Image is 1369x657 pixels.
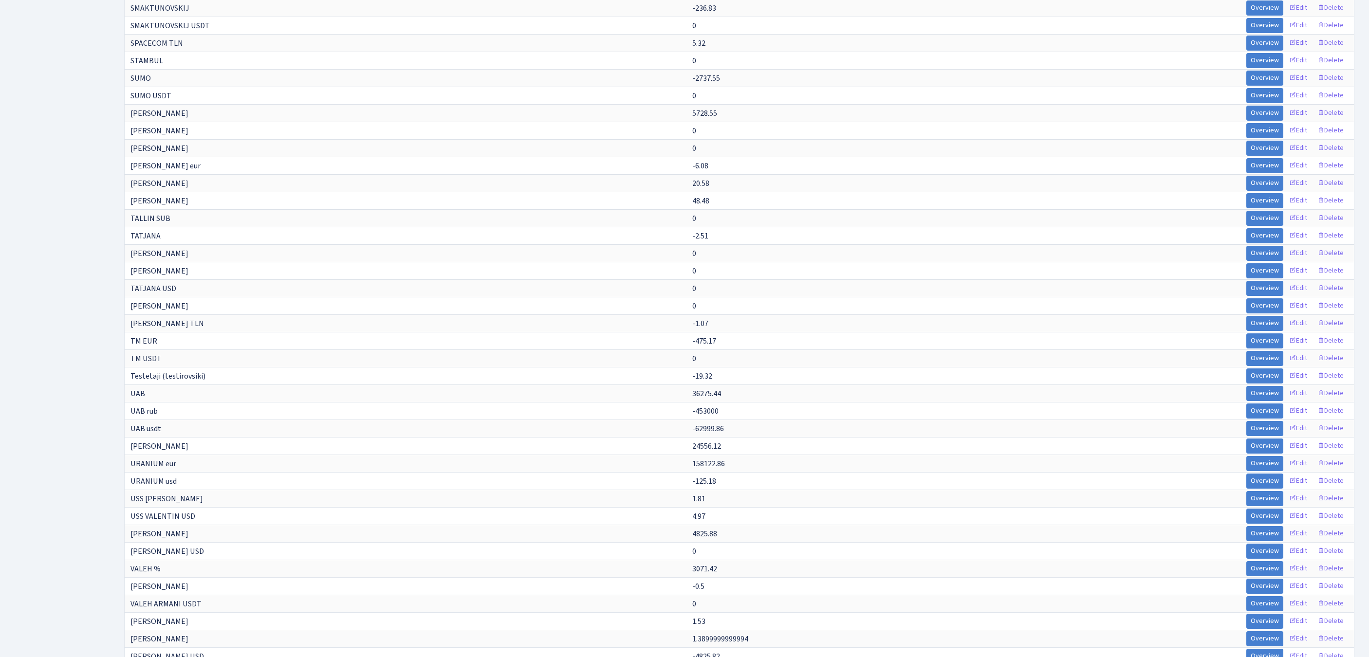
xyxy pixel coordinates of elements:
a: Edit [1285,123,1312,138]
a: Edit [1285,351,1312,366]
span: 0 [692,213,696,224]
span: -475.17 [692,336,716,347]
span: Testetaji (testirovsiki) [130,371,205,382]
a: Edit [1285,596,1312,611]
span: 4.97 [692,511,705,522]
span: [PERSON_NAME] [130,108,188,119]
a: Edit [1285,561,1312,576]
span: TALLIN SUB [130,213,170,224]
a: Overview [1246,579,1283,594]
span: VALEH ARMANI USDT [130,599,202,609]
span: [PERSON_NAME] [130,529,188,539]
span: 4825.88 [692,529,717,539]
span: -6.08 [692,161,708,171]
a: Edit [1285,631,1312,646]
a: Edit [1285,193,1312,208]
span: 1.53 [692,616,705,627]
a: Delete [1313,491,1348,506]
a: Edit [1285,281,1312,296]
span: 158122.86 [692,458,725,469]
a: Delete [1313,36,1348,51]
span: SPACECOM TLN [130,38,183,49]
span: [PERSON_NAME] [130,441,188,452]
span: 5728.55 [692,108,717,119]
a: Overview [1246,141,1283,156]
span: 0 [692,143,696,154]
a: Edit [1285,438,1312,454]
a: Delete [1313,263,1348,278]
span: UAB usdt [130,423,161,434]
a: Overview [1246,596,1283,611]
span: TATJANA [130,231,161,241]
span: [PERSON_NAME] [130,616,188,627]
a: Overview [1246,614,1283,629]
span: [PERSON_NAME] eur [130,161,201,171]
a: Overview [1246,0,1283,16]
a: Delete [1313,298,1348,313]
a: Edit [1285,579,1312,594]
a: Delete [1313,596,1348,611]
a: Overview [1246,544,1283,559]
span: URANIUM usd [130,476,177,487]
a: Overview [1246,88,1283,103]
span: 24556.12 [692,441,721,452]
a: Edit [1285,614,1312,629]
a: Edit [1285,141,1312,156]
a: Overview [1246,36,1283,51]
a: Overview [1246,193,1283,208]
span: 0 [692,266,696,276]
span: -19.32 [692,371,712,382]
span: 0 [692,546,696,557]
span: 48.48 [692,196,709,206]
a: Edit [1285,368,1312,383]
a: Edit [1285,386,1312,401]
span: [PERSON_NAME] [130,178,188,189]
span: SMAKTUNOVSKIJ USDT [130,20,210,31]
a: Edit [1285,403,1312,419]
span: 0 [692,55,696,66]
span: 0 [692,353,696,364]
span: 5.32 [692,38,705,49]
a: Delete [1313,193,1348,208]
span: [PERSON_NAME] [130,581,188,592]
a: Delete [1313,403,1348,419]
a: Overview [1246,263,1283,278]
span: [PERSON_NAME] USD [130,546,204,557]
span: 20.58 [692,178,709,189]
a: Overview [1246,561,1283,576]
a: Overview [1246,351,1283,366]
span: USS VALENTIN USD [130,511,195,522]
a: Delete [1313,316,1348,331]
span: [PERSON_NAME] [130,196,188,206]
span: 0 [692,91,696,101]
a: Edit [1285,316,1312,331]
a: Delete [1313,526,1348,541]
a: Edit [1285,71,1312,86]
span: 0 [692,248,696,259]
a: Edit [1285,544,1312,559]
span: 0 [692,20,696,31]
a: Overview [1246,211,1283,226]
a: Delete [1313,123,1348,138]
a: Delete [1313,71,1348,86]
a: Edit [1285,176,1312,191]
a: Overview [1246,228,1283,243]
a: Delete [1313,368,1348,383]
span: USS [PERSON_NAME] [130,493,203,504]
span: SUMO [130,73,151,84]
a: Overview [1246,333,1283,348]
span: STAMBUL [130,55,163,66]
span: 0 [692,283,696,294]
a: Overview [1246,386,1283,401]
a: Edit [1285,228,1312,243]
a: Overview [1246,158,1283,173]
span: VALEH % [130,564,161,574]
a: Delete [1313,333,1348,348]
a: Delete [1313,106,1348,121]
span: -0.5 [692,581,704,592]
span: 1.3899999999994 [692,634,748,644]
a: Delete [1313,88,1348,103]
a: Edit [1285,474,1312,489]
a: Overview [1246,281,1283,296]
a: Overview [1246,316,1283,331]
